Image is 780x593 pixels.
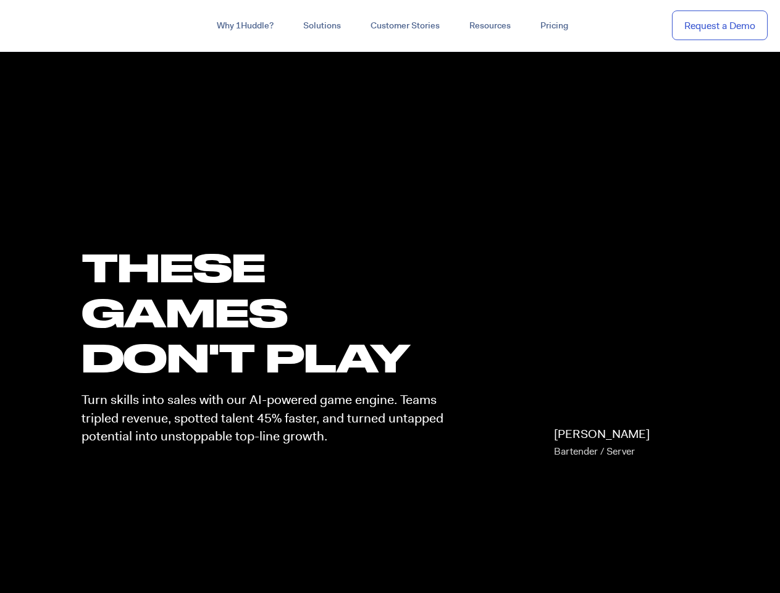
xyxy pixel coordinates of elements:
[672,11,768,41] a: Request a Demo
[82,245,455,381] h1: these GAMES DON'T PLAY
[356,15,455,37] a: Customer Stories
[526,15,583,37] a: Pricing
[202,15,288,37] a: Why 1Huddle?
[554,445,635,458] span: Bartender / Server
[288,15,356,37] a: Solutions
[554,426,650,460] p: [PERSON_NAME]
[82,391,455,445] p: Turn skills into sales with our AI-powered game engine. Teams tripled revenue, spotted talent 45%...
[455,15,526,37] a: Resources
[12,14,101,37] img: ...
